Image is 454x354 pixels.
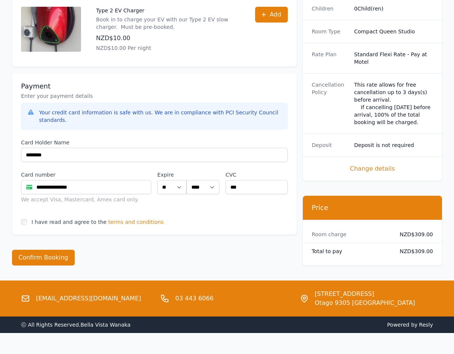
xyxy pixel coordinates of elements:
p: Type 2 EV Charger [96,7,240,14]
div: This rate allows for free cancellation up to 3 days(s) before arrival. If cancelling [DATE] befor... [354,81,433,126]
dt: Room Type [312,28,348,35]
label: Expire [157,171,186,178]
a: 03 443 6066 [175,294,213,303]
span: Change details [312,164,433,173]
h3: Price [312,203,433,212]
p: Enter your payment details [21,92,288,100]
div: We accept Visa, Mastercard, Amex card only. [21,196,151,203]
a: [EMAIL_ADDRESS][DOMAIN_NAME] [36,294,141,303]
h3: Payment [21,82,288,91]
dd: Standard Flexi Rate - Pay at Motel [354,51,433,66]
dt: Rate Plan [312,51,348,66]
span: [STREET_ADDRESS] [315,289,415,298]
span: ⓒ All Rights Reserved. Bella Vista Wanaka [21,322,131,328]
span: Otago 9305 [GEOGRAPHIC_DATA] [315,298,415,307]
dd: NZD$309.00 [397,231,433,238]
img: Type 2 EV Charger [21,7,81,52]
dt: Total to pay [312,247,391,255]
dt: Children [312,5,348,12]
span: terms and conditions [108,218,164,226]
label: CVC [225,171,288,178]
label: I have read and agree to the [32,219,107,225]
button: Confirm Booking [12,250,75,265]
label: Card number [21,171,151,178]
dt: Cancellation Policy [312,81,348,126]
dt: Room charge [312,231,391,238]
dd: 0 Child(ren) [354,5,433,12]
p: Book in to charge your EV with our Type 2 EV slow charger. Must be pre-booked. [96,16,240,31]
p: NZD$10.00 [96,34,240,43]
dt: Deposit [312,141,348,149]
dd: Deposit is not required [354,141,433,149]
label: . [186,171,219,178]
div: Your credit card information is safe with us. We are in compliance with PCI Security Council stan... [39,109,282,124]
p: NZD$10.00 Per night [96,44,240,52]
span: Add [270,10,281,19]
span: Powered by [230,321,433,328]
a: Resly [419,322,433,328]
dd: Compact Queen Studio [354,28,433,35]
label: Card Holder Name [21,139,288,146]
button: Add [255,7,288,22]
dd: NZD$309.00 [397,247,433,255]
